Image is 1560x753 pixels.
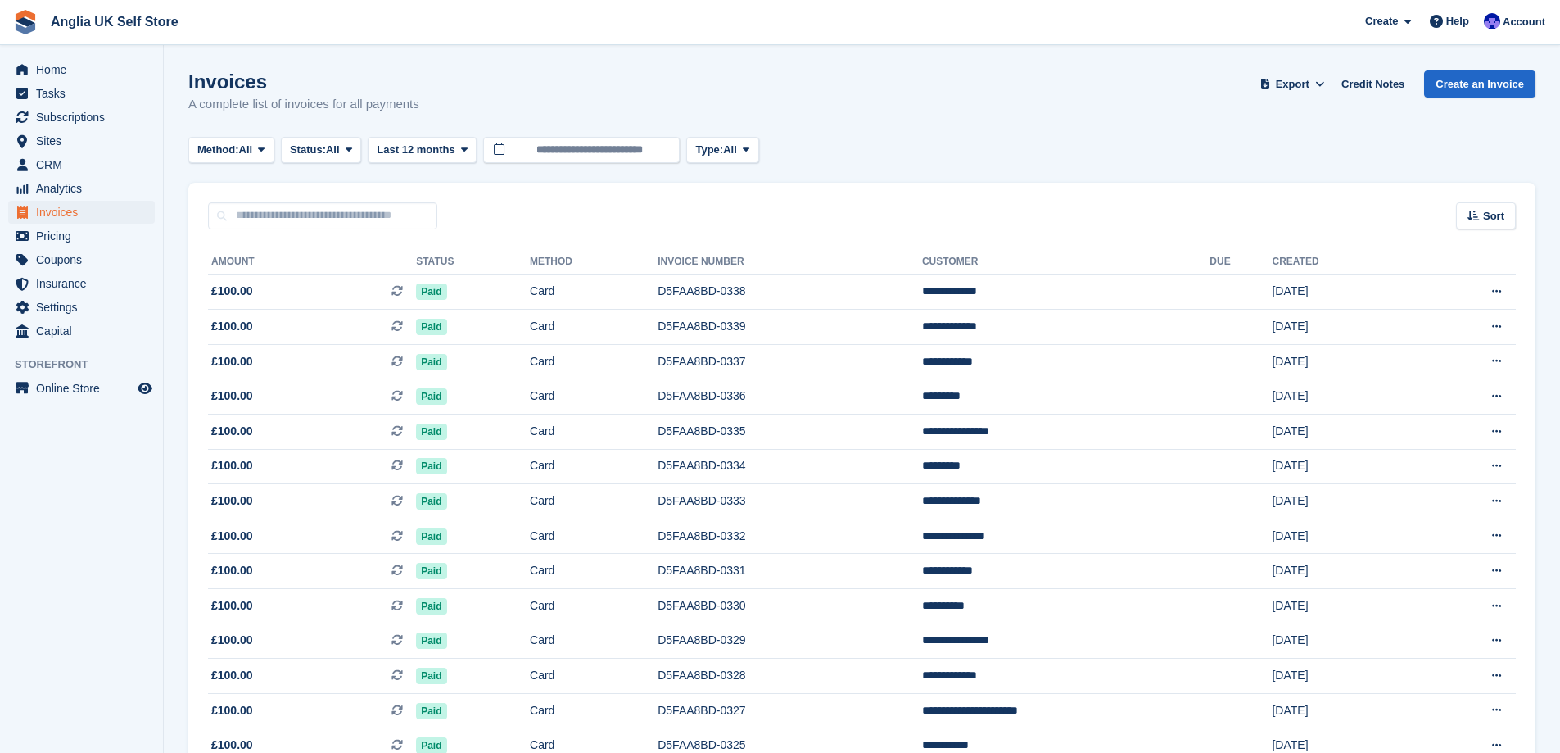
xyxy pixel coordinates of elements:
[1272,274,1413,310] td: [DATE]
[530,659,658,694] td: Card
[723,142,737,158] span: All
[15,356,163,373] span: Storefront
[658,344,922,379] td: D5FAA8BD-0337
[1272,659,1413,694] td: [DATE]
[658,589,922,624] td: D5FAA8BD-0330
[8,320,155,342] a: menu
[416,598,446,615] span: Paid
[211,283,253,300] span: £100.00
[211,318,253,335] span: £100.00
[211,423,253,440] span: £100.00
[8,296,155,319] a: menu
[36,129,134,152] span: Sites
[8,129,155,152] a: menu
[1272,379,1413,415] td: [DATE]
[416,528,446,545] span: Paid
[36,225,134,247] span: Pricing
[1256,70,1328,98] button: Export
[36,106,134,129] span: Subscriptions
[658,449,922,484] td: D5FAA8BD-0334
[416,354,446,370] span: Paid
[530,379,658,415] td: Card
[239,142,253,158] span: All
[416,703,446,719] span: Paid
[368,137,477,164] button: Last 12 months
[377,142,454,158] span: Last 12 months
[530,415,658,450] td: Card
[211,562,253,579] span: £100.00
[416,284,446,300] span: Paid
[658,274,922,310] td: D5FAA8BD-0338
[416,458,446,474] span: Paid
[36,201,134,224] span: Invoices
[416,319,446,335] span: Paid
[211,457,253,474] span: £100.00
[530,344,658,379] td: Card
[8,82,155,105] a: menu
[1272,415,1413,450] td: [DATE]
[211,702,253,719] span: £100.00
[1503,14,1545,30] span: Account
[135,379,155,398] a: Preview store
[922,249,1210,275] th: Customer
[8,201,155,224] a: menu
[211,632,253,649] span: £100.00
[8,153,155,176] a: menu
[1446,13,1469,29] span: Help
[658,624,922,659] td: D5FAA8BD-0329
[530,589,658,624] td: Card
[211,492,253,510] span: £100.00
[8,272,155,295] a: menu
[8,377,155,400] a: menu
[1272,589,1413,624] td: [DATE]
[326,142,340,158] span: All
[211,528,253,545] span: £100.00
[36,296,134,319] span: Settings
[1272,249,1413,275] th: Created
[1272,519,1413,554] td: [DATE]
[188,95,419,114] p: A complete list of invoices for all payments
[658,693,922,728] td: D5FAA8BD-0327
[530,274,658,310] td: Card
[8,106,155,129] a: menu
[36,248,134,271] span: Coupons
[530,484,658,519] td: Card
[658,310,922,345] td: D5FAA8BD-0339
[530,449,658,484] td: Card
[211,388,253,405] span: £100.00
[1365,13,1398,29] span: Create
[211,353,253,370] span: £100.00
[530,249,658,275] th: Method
[686,137,758,164] button: Type: All
[658,519,922,554] td: D5FAA8BD-0332
[416,493,446,510] span: Paid
[530,693,658,728] td: Card
[188,70,419,93] h1: Invoices
[1272,554,1413,589] td: [DATE]
[530,624,658,659] td: Card
[8,177,155,200] a: menu
[1272,449,1413,484] td: [DATE]
[1335,70,1411,98] a: Credit Notes
[36,58,134,81] span: Home
[188,137,274,164] button: Method: All
[36,82,134,105] span: Tasks
[1210,249,1272,275] th: Due
[44,8,185,35] a: Anglia UK Self Store
[1272,624,1413,659] td: [DATE]
[36,177,134,200] span: Analytics
[416,388,446,405] span: Paid
[8,58,155,81] a: menu
[36,153,134,176] span: CRM
[8,248,155,271] a: menu
[1272,693,1413,728] td: [DATE]
[1424,70,1535,98] a: Create an Invoice
[8,225,155,247] a: menu
[211,597,253,615] span: £100.00
[416,249,530,275] th: Status
[416,424,446,440] span: Paid
[530,310,658,345] td: Card
[36,320,134,342] span: Capital
[658,379,922,415] td: D5FAA8BD-0336
[1272,344,1413,379] td: [DATE]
